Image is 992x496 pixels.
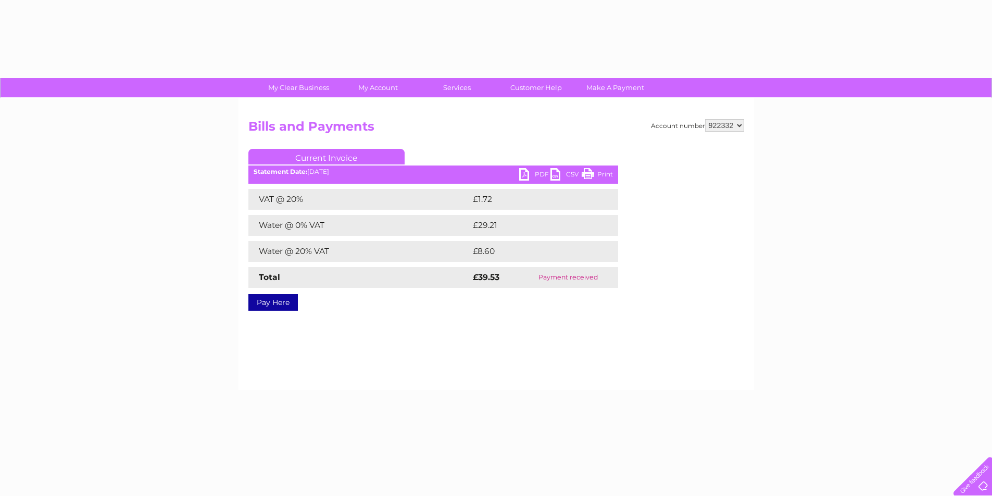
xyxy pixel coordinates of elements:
[572,78,658,97] a: Make A Payment
[519,267,618,288] td: Payment received
[582,168,613,183] a: Print
[470,215,596,236] td: £29.21
[248,168,618,175] div: [DATE]
[248,241,470,262] td: Water @ 20% VAT
[259,272,280,282] strong: Total
[414,78,500,97] a: Services
[254,168,307,175] b: Statement Date:
[248,189,470,210] td: VAT @ 20%
[248,149,405,164] a: Current Invoice
[493,78,579,97] a: Customer Help
[470,241,594,262] td: £8.60
[473,272,499,282] strong: £39.53
[256,78,342,97] a: My Clear Business
[248,119,744,139] h2: Bills and Payments
[248,215,470,236] td: Water @ 0% VAT
[335,78,421,97] a: My Account
[470,189,592,210] td: £1.72
[248,294,298,311] a: Pay Here
[519,168,550,183] a: PDF
[651,119,744,132] div: Account number
[550,168,582,183] a: CSV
